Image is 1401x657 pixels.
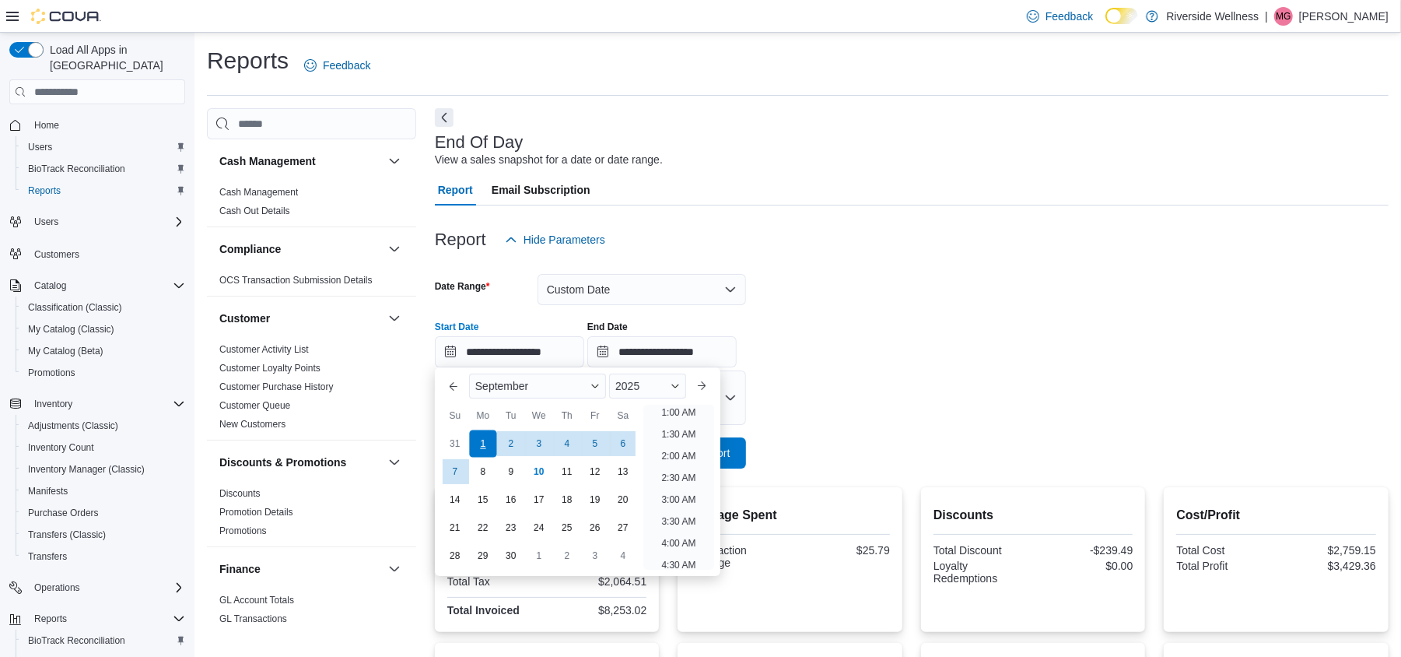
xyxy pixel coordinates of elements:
span: Promotions [22,364,185,382]
button: Customer [219,311,382,326]
button: Users [16,136,191,158]
span: Inventory Count [28,441,94,454]
span: Classification (Classic) [22,298,185,317]
label: Start Date [435,321,479,333]
button: Catalog [28,276,72,295]
div: Customer [207,340,416,440]
button: Cash Management [219,153,382,169]
button: Operations [28,578,86,597]
div: day-31 [443,431,468,456]
span: Inventory Count [22,438,185,457]
button: Reports [16,180,191,202]
span: Users [34,216,58,228]
span: GL Transactions [219,613,287,625]
span: OCS Transaction Submission Details [219,274,373,286]
button: Users [28,213,65,231]
h3: End Of Day [435,133,524,152]
div: day-24 [527,515,552,540]
a: Transfers (Classic) [22,525,112,544]
div: $25.79 [793,544,890,557]
div: day-4 [611,543,636,568]
div: Total Tax [447,575,544,588]
span: September [475,380,528,392]
div: Mo [471,403,496,428]
div: Fr [583,403,608,428]
span: My Catalog (Classic) [28,323,114,336]
div: $8,253.02 [550,604,646,617]
button: Classification (Classic) [16,297,191,318]
a: Users [22,138,58,156]
span: Adjustments (Classic) [28,420,118,432]
button: BioTrack Reconciliation [16,158,191,180]
button: BioTrack Reconciliation [16,630,191,652]
button: Discounts & Promotions [219,455,382,470]
a: Promotions [219,525,267,536]
span: BioTrack Reconciliation [22,631,185,650]
a: Cash Out Details [219,206,290,216]
a: GL Account Totals [219,595,294,606]
div: day-27 [611,515,636,540]
a: Transfers [22,547,73,566]
a: Adjustments (Classic) [22,416,124,435]
div: Button. Open the month selector. September is currently selected. [469,374,606,399]
h3: Finance [219,561,261,577]
li: 1:30 AM [655,425,702,444]
div: Su [443,403,468,428]
button: Hide Parameters [499,224,611,255]
div: day-2 [555,543,580,568]
span: My Catalog (Beta) [28,345,103,357]
div: day-26 [583,515,608,540]
a: Customer Purchase History [219,381,334,392]
span: Discounts [219,487,261,500]
label: End Date [587,321,628,333]
a: Manifests [22,482,74,501]
div: day-8 [471,459,496,484]
button: Users [3,211,191,233]
li: 3:00 AM [655,490,702,509]
span: Report [438,174,473,206]
li: 2:30 AM [655,469,702,487]
span: Reports [22,181,185,200]
div: day-18 [555,487,580,512]
div: day-11 [555,459,580,484]
span: Transfers [22,547,185,566]
span: Load All Apps in [GEOGRAPHIC_DATA] [44,42,185,73]
p: Riverside Wellness [1166,7,1259,26]
div: day-20 [611,487,636,512]
a: My Catalog (Classic) [22,320,121,339]
span: Catalog [34,279,66,292]
div: -$239.49 [1036,544,1133,557]
div: $2,759.15 [1280,544,1376,557]
div: day-12 [583,459,608,484]
a: Promotions [22,364,82,382]
h2: Discounts [933,506,1133,525]
div: Discounts & Promotions [207,484,416,546]
input: Dark Mode [1105,8,1138,24]
span: Transfers (Classic) [22,525,185,544]
button: Transfers [16,546,191,567]
div: day-22 [471,515,496,540]
button: My Catalog (Beta) [16,340,191,362]
a: Customer Queue [219,400,290,411]
span: Feedback [1045,9,1093,24]
div: day-10 [527,459,552,484]
h1: Reports [207,45,289,76]
button: Next [435,108,454,127]
a: BioTrack Reconciliation [22,160,131,178]
span: Users [28,141,52,153]
a: Customer Activity List [219,344,309,355]
span: Customers [28,244,185,263]
button: Inventory Manager (Classic) [16,458,191,480]
div: Sa [611,403,636,428]
span: Manifests [28,485,68,497]
button: My Catalog (Classic) [16,318,191,340]
div: day-19 [583,487,608,512]
div: Compliance [207,271,416,296]
span: Customer Purchase History [219,381,334,393]
button: Adjustments (Classic) [16,415,191,437]
span: Home [28,115,185,135]
a: Feedback [1021,1,1099,32]
button: Promotions [16,362,191,384]
div: day-3 [583,543,608,568]
div: Total Cost [1176,544,1273,557]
